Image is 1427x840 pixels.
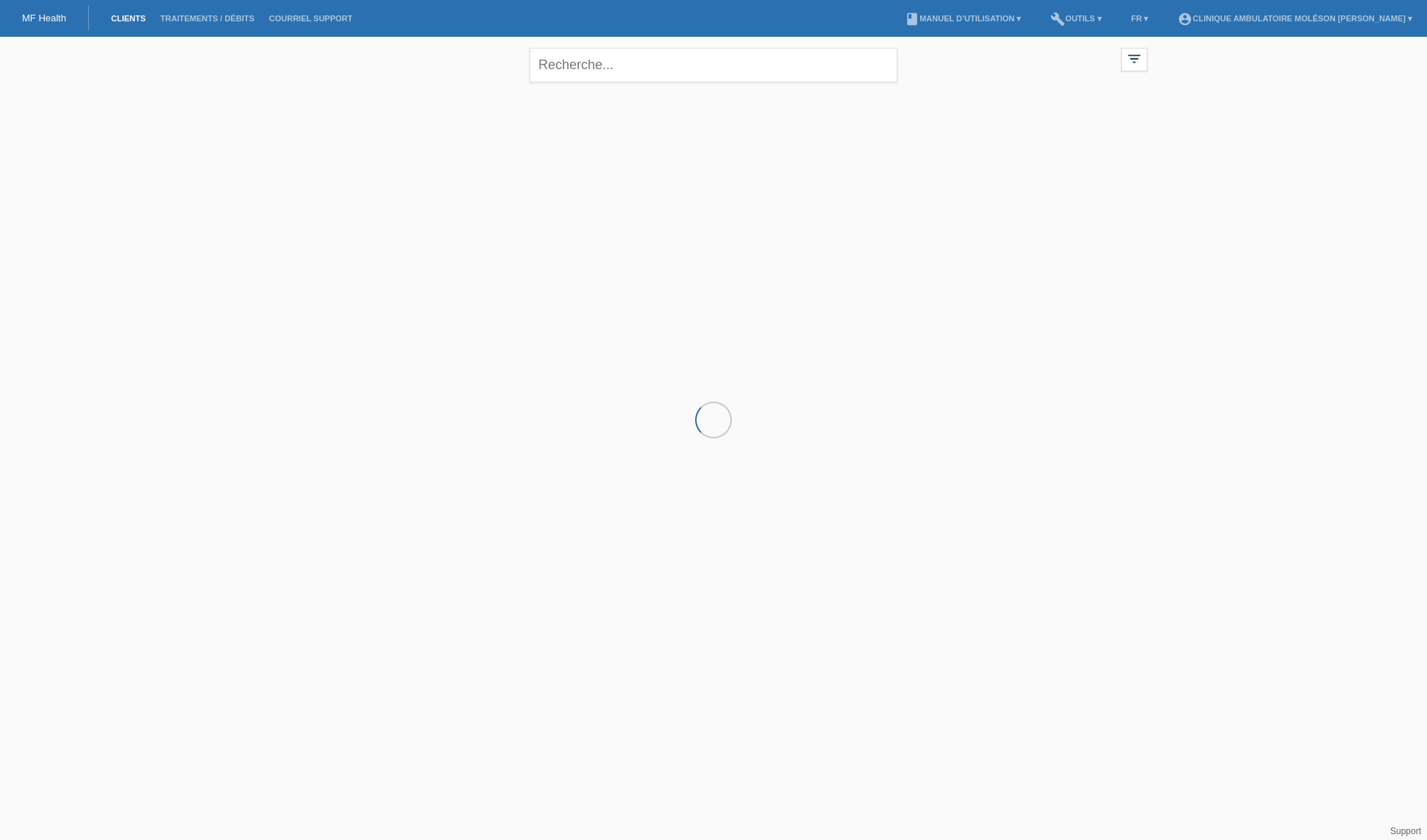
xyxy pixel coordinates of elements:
a: FR ▾ [1124,14,1156,23]
input: Recherche... [530,48,897,82]
a: bookManuel d’utilisation ▾ [897,14,1028,23]
i: book [905,12,919,26]
i: account_circle [1178,12,1192,26]
a: MF Health [22,13,66,24]
a: account_circleClinique ambulatoire Moléson [PERSON_NAME] ▾ [1170,14,1420,23]
a: Support [1390,826,1421,836]
i: build [1050,12,1065,26]
a: Traitements / débits [153,14,262,23]
a: Clients [104,14,153,23]
a: Courriel Support [262,14,360,23]
a: buildOutils ▾ [1043,14,1108,23]
i: filter_list [1126,51,1142,67]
